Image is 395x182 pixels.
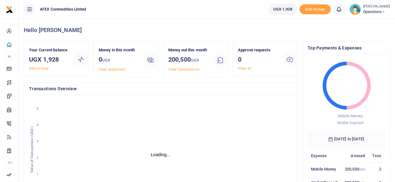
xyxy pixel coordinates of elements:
a: View all [238,66,251,71]
small: [PERSON_NAME] [363,4,390,9]
small: UGX [102,58,110,63]
small: UGX [359,168,365,171]
th: Amount [341,149,368,162]
p: Approve requests [238,47,277,54]
td: 200,500 [341,162,368,176]
p: Money in this month [99,47,138,54]
li: M [5,51,13,62]
tspan: 5 [37,107,38,111]
a: View statement [99,67,125,72]
img: logo-small [6,6,13,13]
h3: UGX 1,928 [29,55,68,64]
th: Txns [368,149,385,162]
tspan: 1 [37,172,38,176]
tspan: 2 [37,156,38,160]
li: Toup your wallet [299,4,331,15]
h4: Hello [PERSON_NAME] [24,27,390,34]
a: logo-small logo-large logo-large [6,7,13,12]
li: Ac [5,157,13,168]
span: UGX 1,928 [273,6,292,12]
p: Your Current balance [29,47,68,54]
span: Wallet Deposit [337,120,363,125]
th: Expense [308,149,341,162]
text: Value of Transactions (UGX ) [30,126,34,173]
h4: Transactions Overview [29,85,292,92]
tspan: 4 [37,123,38,127]
p: Money out this month [168,47,208,54]
a: Add money [299,7,331,11]
span: AFEX Commodities Limited [37,7,89,12]
span: Operations [363,9,390,15]
span: Mobile Money [338,114,363,118]
h3: 0 [238,55,277,64]
a: Add money [29,66,49,71]
a: profile-user [PERSON_NAME] Operations [349,4,390,15]
h3: 200,500 [168,55,208,65]
td: Mobile Money [308,162,341,176]
li: Wallet ballance [266,4,299,15]
h3: 0 [99,55,138,65]
text: Loading... [151,152,170,157]
small: UGX [191,58,199,63]
tspan: 3 [37,139,38,143]
a: View transactions [168,67,199,72]
td: 2 [368,162,385,176]
a: UGX 1,928 [269,4,297,15]
img: profile-user [349,4,361,15]
h6: [DATE] to [DATE] [308,132,385,147]
h4: Top Payments & Expenses [308,44,385,51]
span: Add money [299,4,331,15]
